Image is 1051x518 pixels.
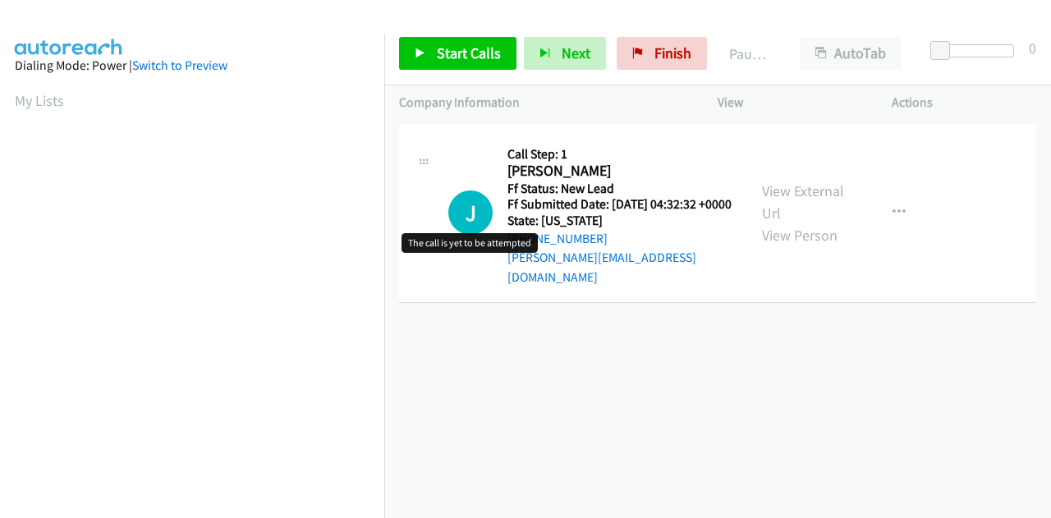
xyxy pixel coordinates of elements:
a: Finish [617,37,707,70]
h5: State: [US_STATE] [507,213,732,229]
h5: Ff Submitted Date: [DATE] 04:32:32 +0000 [507,196,732,213]
span: Finish [654,44,691,62]
a: Switch to Preview [132,57,227,73]
p: Paused [729,43,770,65]
a: Start Calls [399,37,516,70]
div: The call is yet to be attempted [402,233,538,253]
h5: Ff Status: New Lead [507,181,732,197]
a: View Person [762,226,838,245]
a: View External Url [762,181,844,222]
a: [PERSON_NAME][EMAIL_ADDRESS][DOMAIN_NAME] [507,250,696,285]
p: View [718,93,862,112]
div: Dialing Mode: Power | [15,56,369,76]
a: My Lists [15,91,64,110]
span: Next [562,44,590,62]
div: Delay between calls (in seconds) [939,44,1014,57]
span: Start Calls [437,44,501,62]
p: Company Information [399,93,688,112]
div: 0 [1029,37,1036,59]
h5: Call Step: 1 [507,146,732,163]
p: Actions [892,93,1036,112]
button: Next [524,37,606,70]
h1: J [448,190,493,235]
h2: [PERSON_NAME] [507,162,727,181]
button: AutoTab [800,37,902,70]
a: [PHONE_NUMBER] [507,231,608,246]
